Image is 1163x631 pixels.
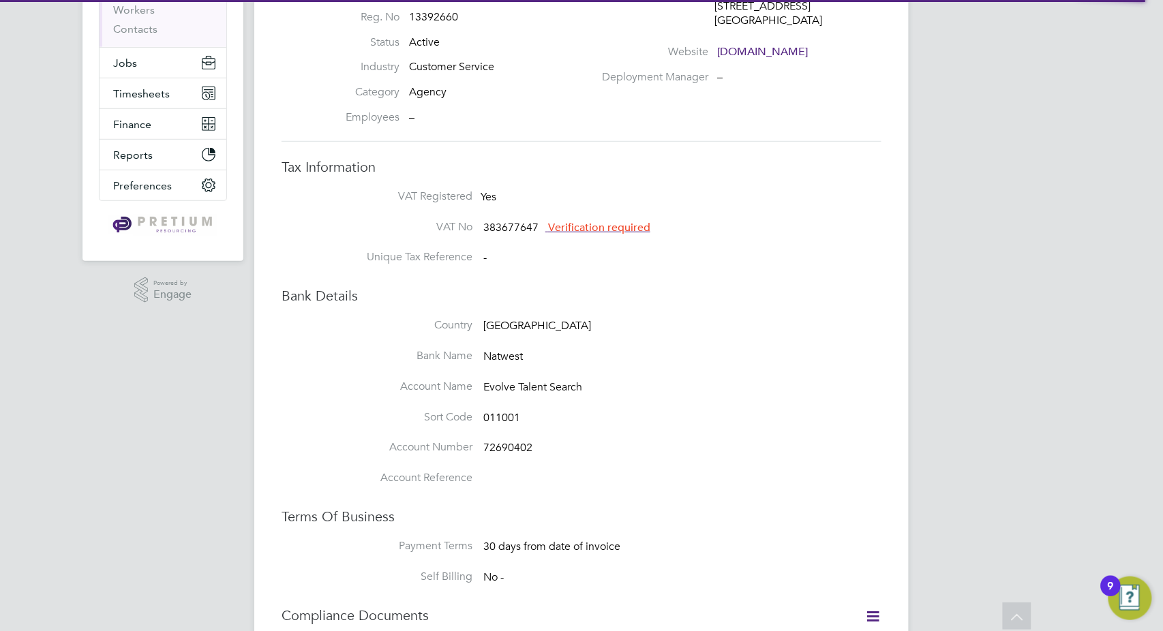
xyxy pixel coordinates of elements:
[336,380,472,394] label: Account Name
[282,287,881,305] h3: Bank Details
[282,606,881,624] h3: Compliance Documents
[410,35,440,49] span: Active
[483,251,487,265] span: -
[100,78,226,108] button: Timesheets
[718,70,723,84] span: –
[336,250,472,264] label: Unique Tax Reference
[325,35,400,50] label: Status
[1108,586,1114,604] div: 9
[113,87,170,100] span: Timesheets
[100,109,226,139] button: Finance
[282,508,881,525] h3: Terms Of Business
[594,70,708,84] label: Deployment Manager
[325,110,400,125] label: Employees
[113,3,155,16] a: Workers
[483,411,520,425] span: 011001
[483,221,539,234] span: 383677647
[113,22,157,35] a: Contacts
[548,221,650,234] span: Verification required
[153,289,192,301] span: Engage
[153,277,192,289] span: Powered by
[336,440,472,455] label: Account Number
[336,410,472,425] label: Sort Code
[282,158,881,176] h3: Tax Information
[410,10,459,24] span: 13392660
[336,570,472,584] label: Self Billing
[336,318,472,333] label: Country
[718,45,809,59] a: [DOMAIN_NAME]
[134,277,192,303] a: Powered byEngage
[325,60,400,74] label: Industry
[715,14,845,28] div: [GEOGRAPHIC_DATA]
[113,57,137,70] span: Jobs
[100,140,226,170] button: Reports
[100,170,226,200] button: Preferences
[336,349,472,363] label: Bank Name
[483,380,582,394] span: Evolve Talent Search
[336,189,472,204] label: VAT Registered
[113,118,151,131] span: Finance
[483,441,532,455] span: 72690402
[99,215,227,236] a: Go to home page
[113,179,172,192] span: Preferences
[481,190,496,204] span: Yes
[483,350,523,363] span: Natwest
[498,540,546,553] span: days from
[336,220,472,234] label: VAT No
[100,48,226,78] button: Jobs
[336,471,472,485] label: Account Reference
[336,539,472,553] label: Payment Terms
[410,85,447,99] span: Agency
[325,85,400,99] label: Category
[549,540,620,553] span: date of invoice
[410,110,415,124] span: –
[1108,576,1152,620] button: Open Resource Center, 9 new notifications
[483,570,504,584] span: No -
[483,540,496,553] span: 30
[109,215,216,236] img: pretium-logo-retina.png
[594,45,708,59] label: Website
[113,149,153,161] span: Reports
[483,319,591,333] span: [GEOGRAPHIC_DATA]
[325,10,400,25] label: Reg. No
[410,60,495,74] span: Customer Service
